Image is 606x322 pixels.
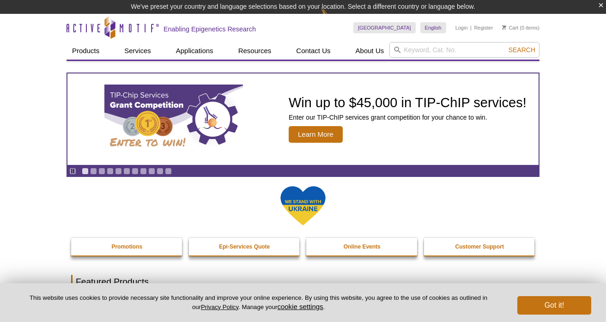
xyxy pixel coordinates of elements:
a: Epi-Services Quote [189,238,301,255]
a: Go to slide 6 [123,168,130,175]
a: Go to slide 1 [82,168,89,175]
a: About Us [350,42,390,60]
li: | [470,22,472,33]
a: Go to slide 7 [132,168,139,175]
strong: Promotions [111,243,142,250]
li: (0 items) [502,22,539,33]
h2: Enabling Epigenetics Research [164,25,256,33]
a: Go to slide 10 [157,168,164,175]
a: Go to slide 3 [98,168,105,175]
a: Go to slide 4 [107,168,114,175]
a: Customer Support [424,238,536,255]
a: Go to slide 5 [115,168,122,175]
strong: Customer Support [455,243,504,250]
a: Go to slide 9 [148,168,155,175]
a: Go to slide 11 [165,168,172,175]
button: Got it! [517,296,591,315]
a: Contact Us [291,42,336,60]
button: cookie settings [277,303,323,310]
a: English [420,22,446,33]
a: Resources [233,42,277,60]
button: Search [506,46,538,54]
a: Cart [502,24,518,31]
strong: Epi-Services Quote [219,243,270,250]
img: TIP-ChIP Services Grant Competition [104,85,243,154]
span: Learn More [289,126,343,143]
a: Online Events [306,238,418,255]
img: We Stand With Ukraine [280,185,326,226]
a: Promotions [71,238,183,255]
a: Register [474,24,493,31]
a: Privacy Policy [201,304,238,310]
a: TIP-ChIP Services Grant Competition Win up to $45,000 in TIP-ChIP services! Enter our TIP-ChIP se... [67,73,539,165]
a: Services [119,42,157,60]
img: Your Cart [502,25,506,30]
a: Go to slide 2 [90,168,97,175]
article: TIP-ChIP Services Grant Competition [67,73,539,165]
a: Products [67,42,105,60]
p: This website uses cookies to provide necessary site functionality and improve your online experie... [15,294,502,311]
h2: Featured Products [71,275,535,289]
img: Change Here [321,7,345,29]
span: Search [509,46,535,54]
a: [GEOGRAPHIC_DATA] [353,22,416,33]
a: Go to slide 8 [140,168,147,175]
h2: Win up to $45,000 in TIP-ChIP services! [289,96,527,109]
a: Toggle autoplay [69,168,76,175]
strong: Online Events [344,243,381,250]
a: Login [455,24,468,31]
a: Applications [170,42,219,60]
p: Enter our TIP-ChIP services grant competition for your chance to win. [289,113,527,122]
input: Keyword, Cat. No. [389,42,539,58]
